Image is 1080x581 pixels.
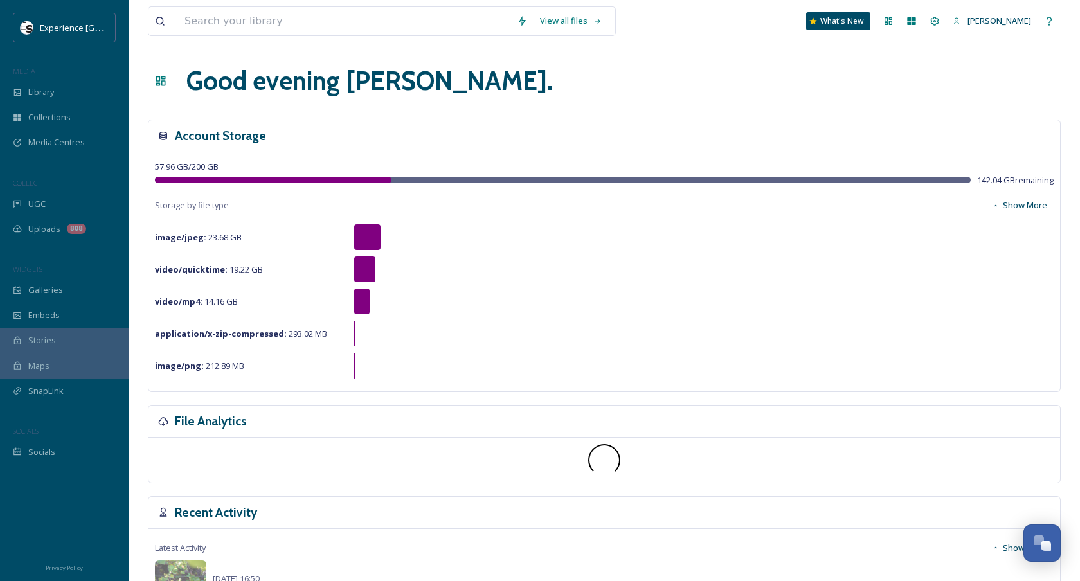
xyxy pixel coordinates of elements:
a: What's New [806,12,870,30]
span: SnapLink [28,385,64,397]
span: Storage by file type [155,199,229,211]
button: Show More [986,193,1054,218]
strong: video/quicktime : [155,264,228,275]
input: Search your library [178,7,510,35]
div: 808 [67,224,86,234]
span: 57.96 GB / 200 GB [155,161,219,172]
span: Experience [GEOGRAPHIC_DATA] [40,21,167,33]
span: SOCIALS [13,426,39,436]
strong: application/x-zip-compressed : [155,328,287,339]
span: 142.04 GB remaining [977,174,1054,186]
a: View all files [534,8,609,33]
span: Privacy Policy [46,564,83,572]
strong: video/mp4 : [155,296,203,307]
h3: Account Storage [175,127,266,145]
span: Library [28,86,54,98]
span: Embeds [28,309,60,321]
span: Maps [28,360,50,372]
button: Show More [986,535,1054,560]
h3: Recent Activity [175,503,257,522]
span: COLLECT [13,178,40,188]
span: Stories [28,334,56,346]
strong: image/jpeg : [155,231,206,243]
span: 212.89 MB [155,360,244,371]
span: Galleries [28,284,63,296]
button: Open Chat [1023,524,1061,562]
a: Privacy Policy [46,559,83,575]
img: WSCC%20ES%20Socials%20Icon%20-%20Secondary%20-%20Black.jpg [21,21,33,34]
span: 293.02 MB [155,328,327,339]
span: 23.68 GB [155,231,242,243]
span: Media Centres [28,136,85,148]
span: UGC [28,198,46,210]
span: Collections [28,111,71,123]
span: [PERSON_NAME] [968,15,1031,26]
span: 14.16 GB [155,296,238,307]
span: WIDGETS [13,264,42,274]
h3: File Analytics [175,412,247,431]
a: [PERSON_NAME] [946,8,1038,33]
span: Socials [28,446,55,458]
strong: image/png : [155,360,204,371]
span: Latest Activity [155,542,206,554]
span: Uploads [28,223,60,235]
span: MEDIA [13,66,35,76]
h1: Good evening [PERSON_NAME] . [186,62,553,100]
span: 19.22 GB [155,264,263,275]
